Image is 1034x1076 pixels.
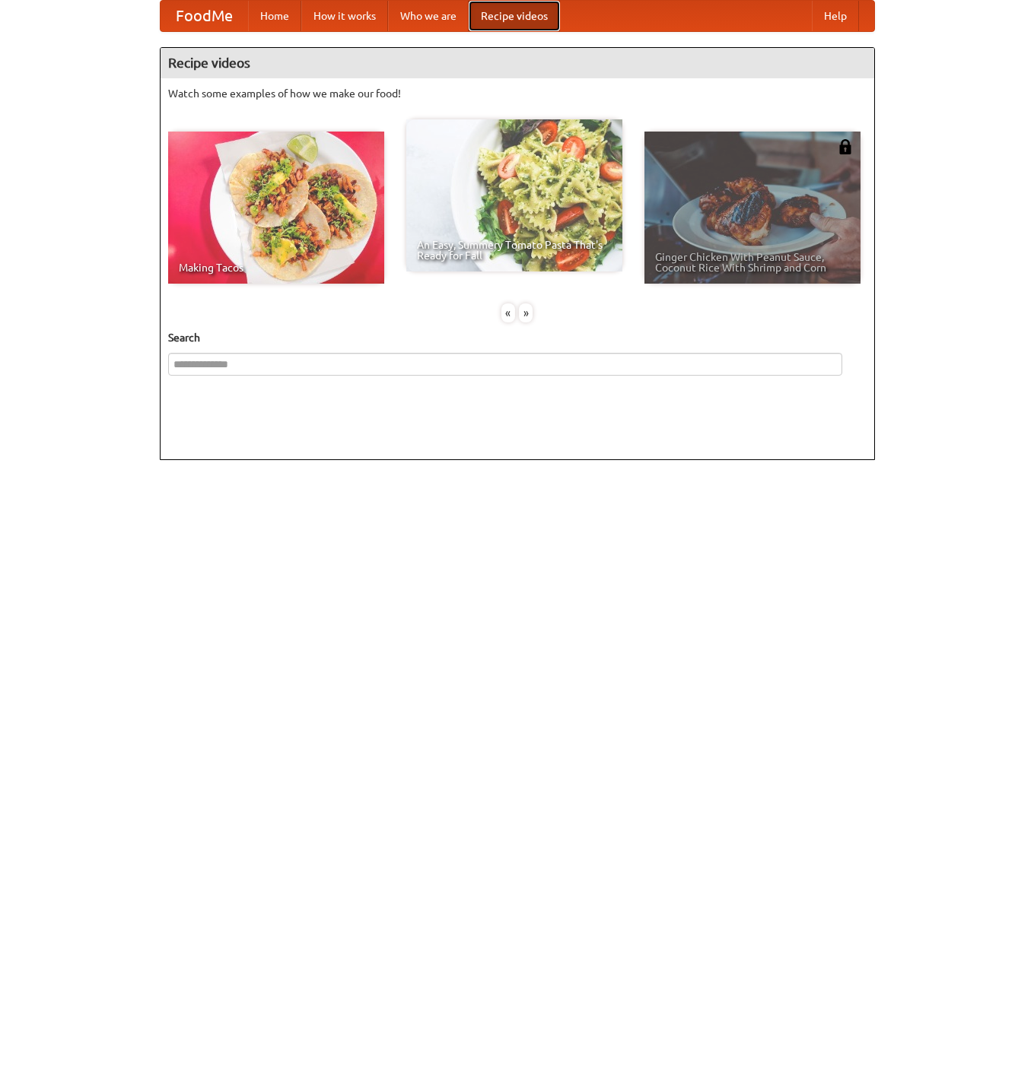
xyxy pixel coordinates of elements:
div: » [519,303,533,322]
span: An Easy, Summery Tomato Pasta That's Ready for Fall [417,240,612,261]
span: Making Tacos [179,262,374,273]
div: « [501,303,515,322]
a: Help [812,1,859,31]
a: Recipe videos [469,1,560,31]
h4: Recipe videos [161,48,874,78]
a: How it works [301,1,388,31]
h5: Search [168,330,867,345]
p: Watch some examples of how we make our food! [168,86,867,101]
img: 483408.png [838,139,853,154]
a: FoodMe [161,1,248,31]
a: Who we are [388,1,469,31]
a: Making Tacos [168,132,384,284]
a: Home [248,1,301,31]
a: An Easy, Summery Tomato Pasta That's Ready for Fall [406,119,622,271]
